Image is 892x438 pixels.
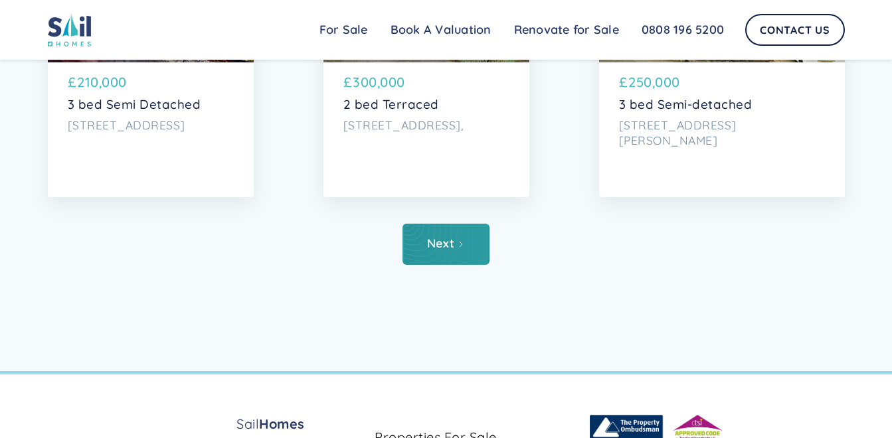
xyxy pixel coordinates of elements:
a: Book A Valuation [379,17,503,43]
p: £ [343,72,352,92]
a: Contact Us [745,14,845,46]
a: 0808 196 5200 [630,17,735,43]
p: 250,000 [628,72,680,92]
p: £ [619,72,628,92]
p: 2 bed Terraced [343,97,509,112]
p: £ [68,72,76,92]
img: sail home logo colored [48,13,92,46]
p: [STREET_ADDRESS] [68,118,234,133]
p: 300,000 [353,72,405,92]
a: For Sale [308,17,379,43]
p: 3 bed Semi-detached [619,97,825,112]
p: [STREET_ADDRESS], [343,118,509,133]
strong: Homes [259,415,305,432]
p: 210,000 [77,72,127,92]
p: 3 bed Semi Detached [68,97,234,112]
a: Renovate for Sale [503,17,630,43]
a: SailHomes [236,415,364,433]
div: Next [427,237,454,250]
a: Next Page [402,224,490,265]
p: [STREET_ADDRESS][PERSON_NAME] [619,118,825,148]
div: List [48,224,845,265]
